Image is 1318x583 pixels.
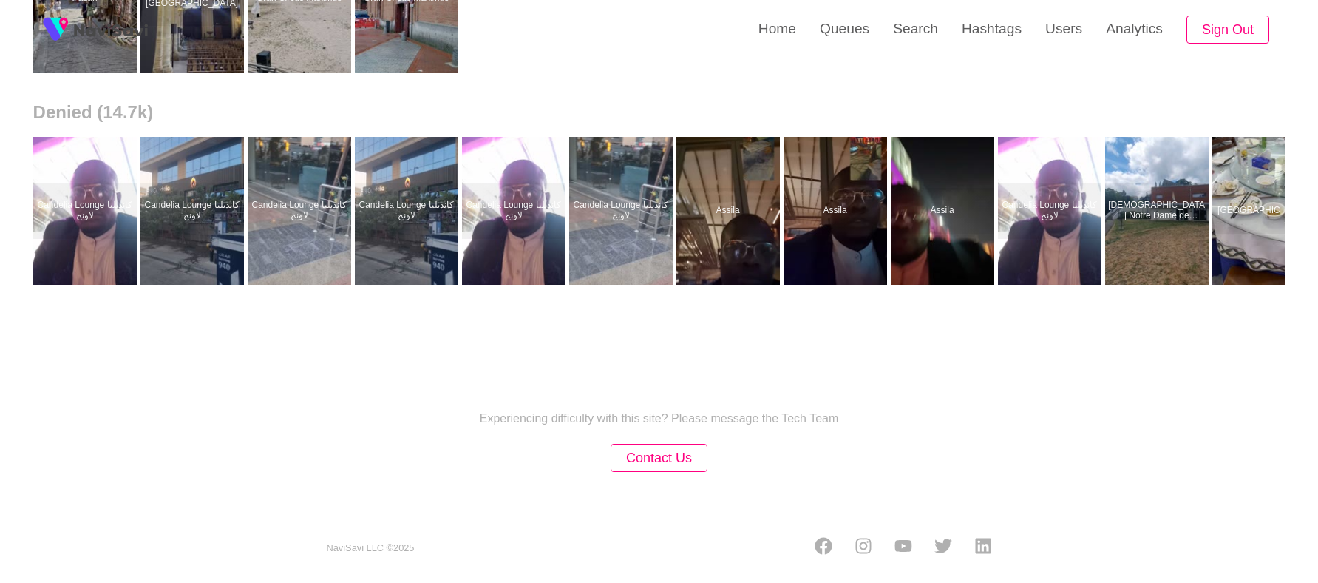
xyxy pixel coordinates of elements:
small: NaviSavi LLC © 2025 [327,543,415,554]
a: Candelia Lounge كانديليا لاونجCandelia Lounge كانديليا لاونج [33,137,140,285]
img: fireSpot [37,11,74,48]
a: LinkedIn [974,537,992,559]
button: Sign Out [1186,16,1269,44]
a: Candelia Lounge كانديليا لاونجCandelia Lounge كانديليا لاونج [569,137,676,285]
a: AssilaAssila [891,137,998,285]
a: Candelia Lounge كانديليا لاونجCandelia Lounge كانديليا لاونج [248,137,355,285]
a: [DEMOGRAPHIC_DATA] Notre Dame de l'AnnonciationEglise Notre Dame de l'Annonciation [1105,137,1212,285]
a: Candelia Lounge كانديليا لاونجCandelia Lounge كانديليا لاونج [355,137,462,285]
a: Candelia Lounge كانديليا لاونجCandelia Lounge كانديليا لاونج [998,137,1105,285]
a: Candelia Lounge كانديليا لاونجCandelia Lounge كانديليا لاونج [140,137,248,285]
a: AssilaAssila [784,137,891,285]
p: Experiencing difficulty with this site? Please message the Tech Team [480,412,839,425]
a: Instagram [855,537,872,559]
a: Twitter [934,537,952,559]
a: Facebook [815,537,832,559]
h2: Denied (14.7k) [33,102,1285,123]
img: fireSpot [74,22,148,37]
a: AssilaAssila [676,137,784,285]
button: Contact Us [611,444,707,473]
a: Candelia Lounge كانديليا لاونجCandelia Lounge كانديليا لاونج [462,137,569,285]
a: Youtube [894,537,912,559]
a: Contact Us [611,452,707,465]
